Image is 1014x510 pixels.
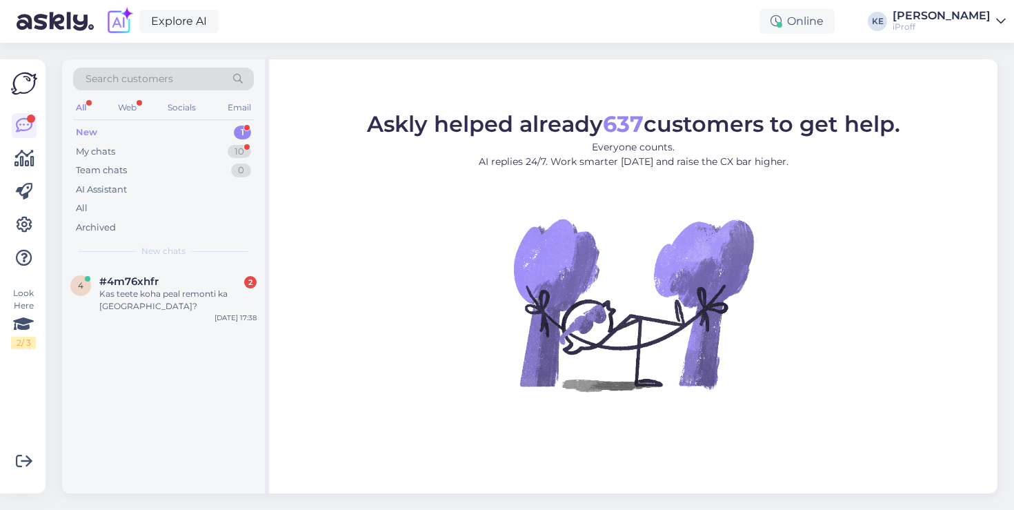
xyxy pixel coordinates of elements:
[225,99,254,117] div: Email
[76,202,88,215] div: All
[234,126,251,139] div: 1
[73,99,89,117] div: All
[231,164,251,177] div: 0
[868,12,887,31] div: KE
[244,276,257,288] div: 2
[115,99,139,117] div: Web
[893,10,991,21] div: [PERSON_NAME]
[76,164,127,177] div: Team chats
[141,245,186,257] span: New chats
[76,183,127,197] div: AI Assistant
[11,287,36,349] div: Look Here
[86,72,173,86] span: Search customers
[893,21,991,32] div: iProff
[99,275,159,288] span: #4m76xhfr
[367,110,900,137] span: Askly helped already customers to get help.
[165,99,199,117] div: Socials
[11,70,37,97] img: Askly Logo
[228,145,251,159] div: 10
[603,110,644,137] b: 637
[509,180,757,429] img: No Chat active
[215,313,257,323] div: [DATE] 17:38
[105,7,134,36] img: explore-ai
[367,140,900,169] p: Everyone counts. AI replies 24/7. Work smarter [DATE] and raise the CX bar higher.
[76,145,115,159] div: My chats
[76,221,116,235] div: Archived
[76,126,97,139] div: New
[78,280,83,291] span: 4
[139,10,219,33] a: Explore AI
[759,9,835,34] div: Online
[11,337,36,349] div: 2 / 3
[893,10,1006,32] a: [PERSON_NAME]iProff
[99,288,257,313] div: Kas teete koha peal remonti ka [GEOGRAPHIC_DATA]?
